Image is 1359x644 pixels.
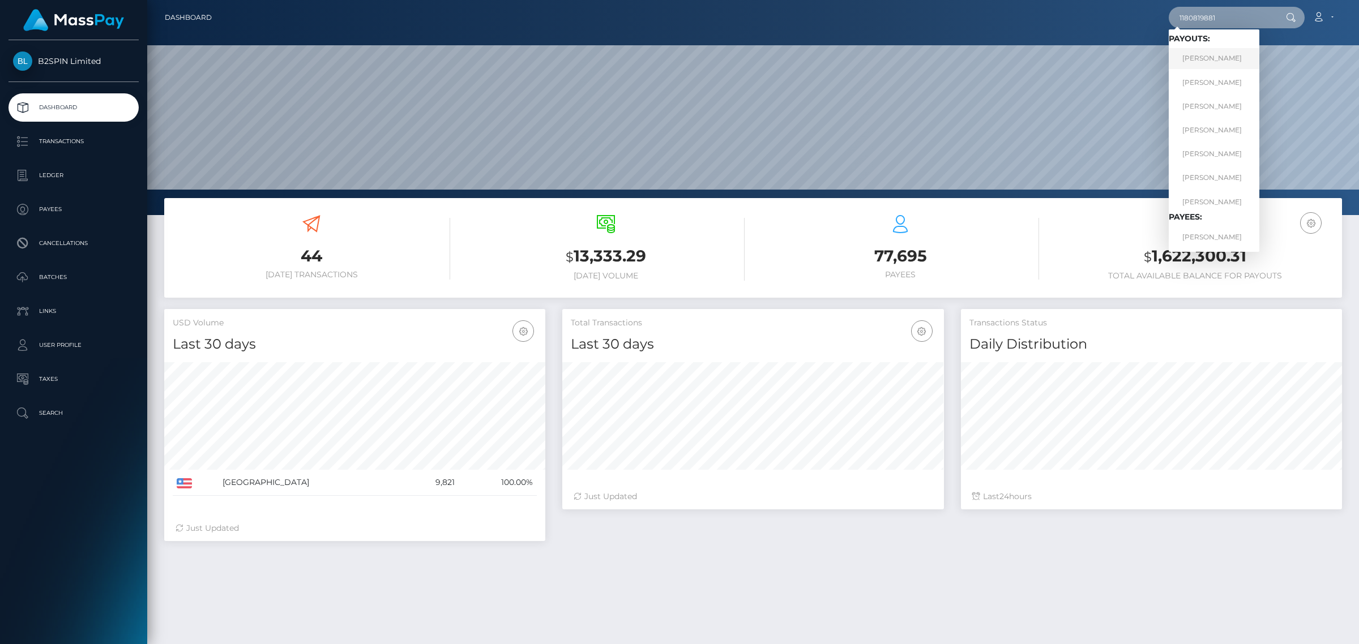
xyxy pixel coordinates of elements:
h6: Payees: [1169,212,1259,222]
h4: Last 30 days [173,334,537,354]
p: Cancellations [13,235,134,252]
small: $ [566,249,574,265]
a: Links [8,297,139,325]
p: Search [13,405,134,422]
div: Just Updated [176,522,534,534]
h3: 44 [173,245,450,267]
h5: USD Volume [173,317,537,329]
a: Search [8,399,139,427]
td: 100.00% [459,470,537,496]
p: Ledger [13,167,134,184]
a: [PERSON_NAME] [1169,48,1259,69]
h5: Total Transactions [571,317,935,329]
h6: Payouts: [1169,34,1259,44]
h4: Daily Distribution [969,334,1334,354]
a: Cancellations [8,229,139,257]
a: Ledger [8,161,139,190]
a: [PERSON_NAME] [1169,96,1259,117]
td: [GEOGRAPHIC_DATA] [219,470,405,496]
div: Just Updated [574,491,932,503]
a: Batches [8,263,139,291]
a: User Profile [8,331,139,359]
a: Dashboard [165,6,212,29]
p: User Profile [13,337,134,354]
h3: 1,622,300.31 [1056,245,1334,268]
h3: 77,695 [762,245,1039,267]
h3: 13,333.29 [467,245,745,268]
a: [PERSON_NAME] [1169,119,1259,140]
p: Links [13,303,134,320]
a: [PERSON_NAME] [1169,72,1259,93]
span: B2SPIN Limited [8,56,139,66]
p: Dashboard [13,99,134,116]
td: 9,821 [405,470,459,496]
img: B2SPIN Limited [13,51,32,71]
a: Dashboard [8,93,139,122]
a: [PERSON_NAME] [1169,144,1259,165]
input: Search... [1169,7,1275,28]
h6: Total Available Balance for Payouts [1056,271,1334,281]
p: Taxes [13,371,134,388]
div: Last hours [972,491,1331,503]
h6: [DATE] Volume [467,271,745,281]
img: US.png [177,478,192,488]
h6: Payees [762,270,1039,280]
small: $ [1144,249,1152,265]
h4: Last 30 days [571,334,935,354]
span: 24 [999,491,1009,501]
a: [PERSON_NAME] [1169,191,1259,212]
a: Transactions [8,127,139,156]
p: Batches [13,269,134,286]
a: Payees [8,195,139,224]
img: MassPay Logo [23,9,124,31]
h6: [DATE] Transactions [173,270,450,280]
a: [PERSON_NAME] [1169,226,1259,247]
h5: Transactions Status [969,317,1334,329]
a: [PERSON_NAME] [1169,168,1259,188]
a: Taxes [8,365,139,393]
p: Payees [13,201,134,218]
p: Transactions [13,133,134,150]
